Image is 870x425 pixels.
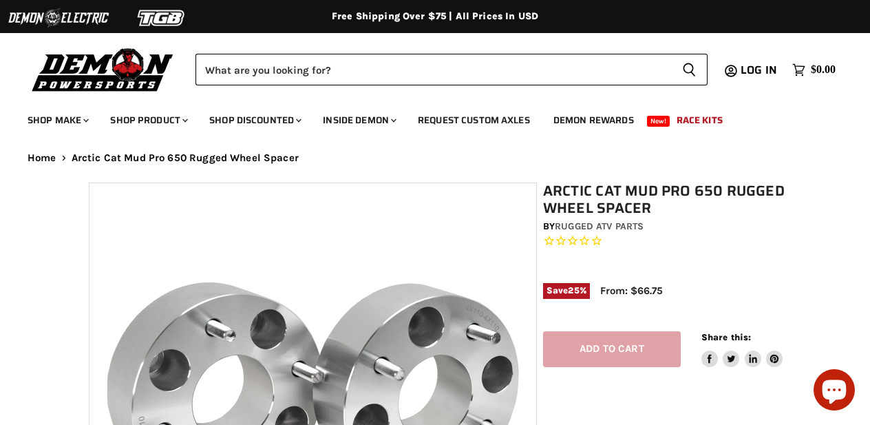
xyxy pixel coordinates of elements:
a: $0.00 [785,60,842,80]
span: Share this: [701,332,751,342]
a: Shop Discounted [199,106,310,134]
img: Demon Electric Logo 2 [7,5,110,31]
img: TGB Logo 2 [110,5,213,31]
form: Product [195,54,708,85]
a: Rugged ATV Parts [555,220,644,232]
a: Inside Demon [312,106,405,134]
div: by [543,219,787,234]
span: From: $66.75 [600,284,663,297]
a: Log in [734,64,785,76]
a: Home [28,152,56,164]
ul: Main menu [17,101,832,134]
span: Rated 0.0 out of 5 stars 0 reviews [543,234,787,249]
span: 25 [568,285,579,296]
img: Demon Powersports [28,45,178,94]
a: Race Kits [666,106,733,134]
aside: Share this: [701,331,783,368]
span: Log in [741,61,777,79]
span: New! [647,116,670,127]
span: Arctic Cat Mud Pro 650 Rugged Wheel Spacer [72,152,299,164]
h1: Arctic Cat Mud Pro 650 Rugged Wheel Spacer [543,183,787,217]
inbox-online-store-chat: Shopify online store chat [809,369,859,414]
a: Shop Product [100,106,196,134]
a: Request Custom Axles [407,106,540,134]
span: Save % [543,283,590,298]
span: $0.00 [811,63,836,76]
a: Shop Make [17,106,97,134]
button: Search [671,54,708,85]
a: Demon Rewards [543,106,644,134]
input: Search [195,54,671,85]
